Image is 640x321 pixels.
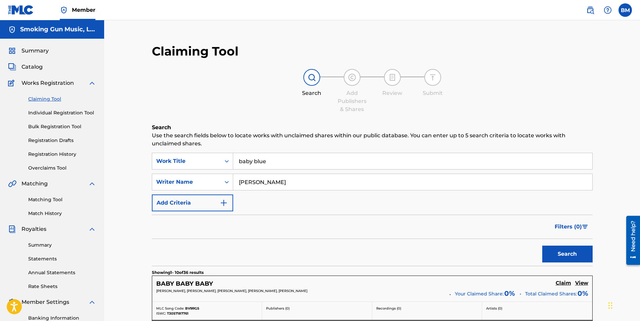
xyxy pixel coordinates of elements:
div: Drag [608,295,612,316]
div: Help [601,3,614,17]
img: search [586,6,594,14]
div: Writer Name [156,178,217,186]
span: Works Registration [22,79,74,87]
img: Accounts [8,26,16,34]
p: Publishers ( 0 ) [266,306,368,311]
div: Search [295,89,329,97]
img: Royalties [8,225,16,233]
img: Summary [8,47,16,55]
h5: BABY BABY BABY [156,280,213,288]
a: Match History [28,210,96,217]
a: Bulk Registration Tool [28,123,96,130]
h2: Claiming Tool [152,44,239,59]
img: Works Registration [8,79,17,87]
h5: View [575,280,588,286]
p: Showing 1 - 10 of 36 results [152,270,204,276]
h5: Claim [556,280,571,286]
img: Member Settings [8,298,16,306]
form: Search Form [152,153,593,266]
img: expand [88,298,96,306]
span: Member [72,6,95,14]
span: Total Claimed Shares: [525,290,577,297]
a: Matching Tool [28,196,96,203]
span: Summary [22,47,49,55]
img: MLC Logo [8,5,34,15]
a: CatalogCatalog [8,63,43,71]
span: 0 % [504,288,515,298]
div: Submit [416,89,450,97]
h5: Smoking Gun Music, LLC [20,26,96,33]
p: Artists ( 0 ) [486,306,588,311]
span: [PERSON_NAME], [PERSON_NAME], [PERSON_NAME], [PERSON_NAME], [PERSON_NAME] [156,289,307,293]
a: Overclaims Tool [28,165,96,172]
a: Individual Registration Tool [28,109,96,116]
a: Registration Drafts [28,137,96,144]
img: step indicator icon for Search [308,73,316,81]
button: Filters (0) [551,218,593,235]
iframe: Chat Widget [606,289,640,321]
a: Registration History [28,151,96,158]
img: Top Rightsholder [60,6,68,14]
button: Add Criteria [152,194,233,211]
span: ISWC: [156,311,166,316]
img: help [604,6,612,14]
img: step indicator icon for Submit [429,73,437,81]
a: Rate Sheets [28,283,96,290]
p: Recordings ( 0 ) [376,306,478,311]
span: T3057187761 [167,311,188,316]
img: step indicator icon for Review [388,73,396,81]
img: Catalog [8,63,16,71]
span: Royalties [22,225,46,233]
div: Add Publishers & Shares [335,89,369,113]
a: Summary [28,242,96,249]
button: Search [542,246,593,262]
span: Member Settings [22,298,69,306]
img: expand [88,180,96,188]
img: step indicator icon for Add Publishers & Shares [348,73,356,81]
iframe: Resource Center [621,213,640,267]
a: Claiming Tool [28,96,96,103]
span: Filters ( 0 ) [555,223,582,231]
span: Catalog [22,63,43,71]
a: Public Search [584,3,597,17]
img: Matching [8,180,16,188]
div: Work Title [156,157,217,165]
a: View [575,280,588,287]
span: MLC Song Code: [156,306,184,311]
p: Use the search fields below to locate works with unclaimed shares within our public database. You... [152,132,593,148]
img: expand [88,225,96,233]
img: filter [582,225,588,229]
a: Statements [28,255,96,262]
span: BV9RG5 [185,306,199,311]
a: SummarySummary [8,47,49,55]
span: Matching [22,180,48,188]
h6: Search [152,123,593,132]
div: User Menu [618,3,632,17]
img: expand [88,79,96,87]
div: Review [376,89,409,97]
a: Annual Statements [28,269,96,276]
span: Your Claimed Share: [455,290,504,297]
span: 0% [578,288,588,298]
img: 9d2ae6d4665cec9f34b9.svg [220,199,228,207]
